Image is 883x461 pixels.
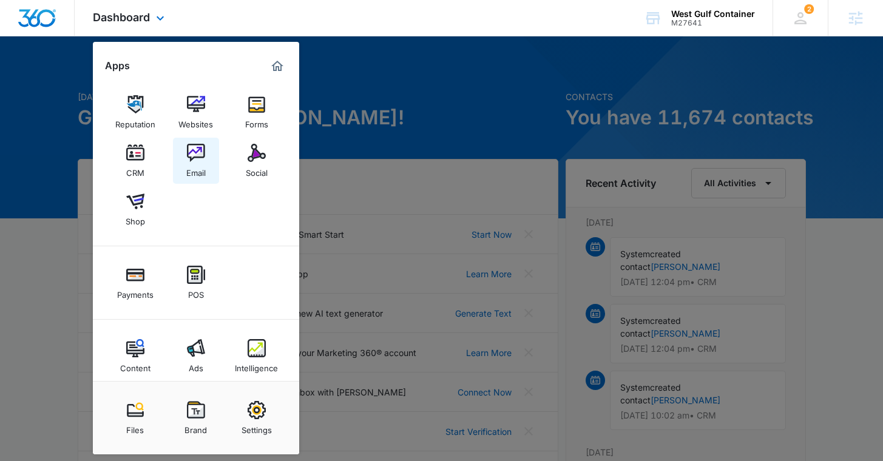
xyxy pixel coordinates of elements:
div: account id [671,19,755,27]
div: Payments [117,284,154,300]
a: Marketing 360® Dashboard [268,56,287,76]
a: Payments [112,260,158,306]
a: Email [173,138,219,184]
div: Intelligence [235,357,278,373]
h2: Apps [105,60,130,72]
div: Email [186,162,206,178]
a: Social [234,138,280,184]
a: Brand [173,395,219,441]
div: POS [188,284,204,300]
span: 2 [804,4,814,14]
a: Content [112,333,158,379]
div: account name [671,9,755,19]
a: Settings [234,395,280,441]
a: Forms [234,89,280,135]
div: Files [126,419,144,435]
div: Settings [242,419,272,435]
div: CRM [126,162,144,178]
div: Shop [126,210,145,226]
a: CRM [112,138,158,184]
a: Files [112,395,158,441]
a: Reputation [112,89,158,135]
div: Content [120,357,151,373]
a: Websites [173,89,219,135]
a: Intelligence [234,333,280,379]
span: Dashboard [93,11,150,24]
div: Websites [178,113,213,129]
div: Forms [245,113,268,129]
div: Reputation [115,113,155,129]
div: Social [246,162,268,178]
div: notifications count [804,4,814,14]
div: Brand [184,419,207,435]
a: Shop [112,186,158,232]
a: POS [173,260,219,306]
a: Ads [173,333,219,379]
div: Ads [189,357,203,373]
